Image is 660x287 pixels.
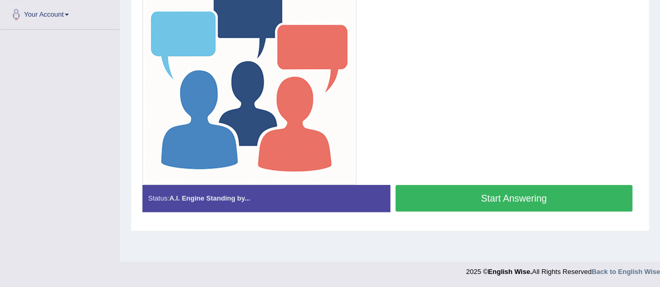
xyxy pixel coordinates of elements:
div: 2025 © All Rights Reserved [466,261,660,277]
strong: English Wise. [488,268,532,276]
strong: A.I. Engine Standing by... [169,194,250,202]
button: Start Answering [395,185,633,211]
a: Back to English Wise [592,268,660,276]
div: Status: [142,185,390,211]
